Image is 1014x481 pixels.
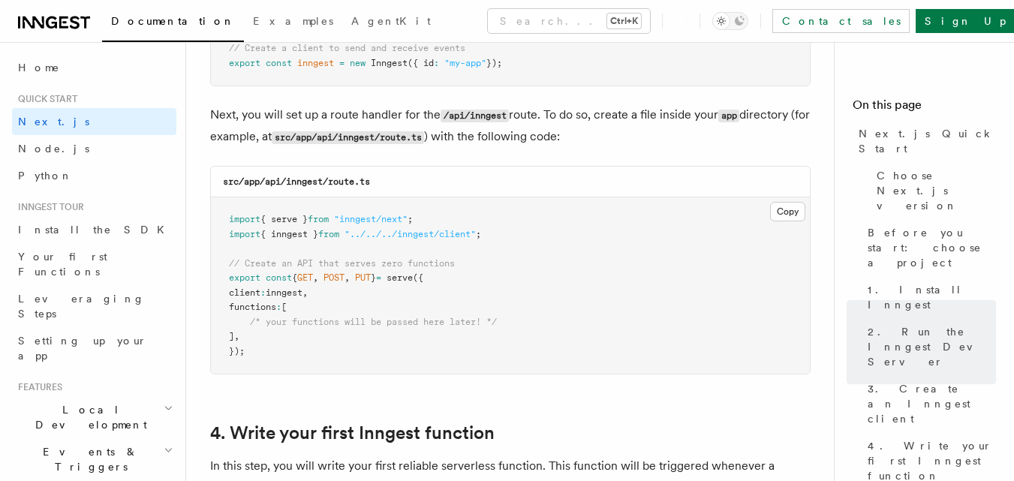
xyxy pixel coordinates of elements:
[12,216,176,243] a: Install the SDK
[266,58,292,68] span: const
[345,272,350,283] span: ,
[486,58,502,68] span: });
[862,318,996,375] a: 2. Run the Inngest Dev Server
[441,110,509,122] code: /api/inngest
[12,54,176,81] a: Home
[339,58,345,68] span: =
[260,287,266,298] span: :
[12,396,176,438] button: Local Development
[434,58,439,68] span: :
[334,214,408,224] span: "inngest/next"
[607,14,641,29] kbd: Ctrl+K
[111,15,235,27] span: Documentation
[350,58,366,68] span: new
[770,202,805,221] button: Copy
[276,302,281,312] span: :
[371,272,376,283] span: }
[18,293,145,320] span: Leveraging Steps
[712,12,748,30] button: Toggle dark mode
[355,272,371,283] span: PUT
[12,327,176,369] a: Setting up your app
[868,381,996,426] span: 3. Create an Inngest client
[297,272,313,283] span: GET
[18,170,73,182] span: Python
[376,272,381,283] span: =
[476,229,481,239] span: ;
[266,287,302,298] span: inngest
[351,15,431,27] span: AgentKit
[12,381,62,393] span: Features
[229,58,260,68] span: export
[18,143,89,155] span: Node.js
[229,272,260,283] span: export
[210,422,495,443] a: 4. Write your first Inngest function
[250,317,497,327] span: /* your functions will be passed here later! */
[718,110,739,122] code: app
[18,224,173,236] span: Install the SDK
[444,58,486,68] span: "my-app"
[371,58,408,68] span: Inngest
[229,214,260,224] span: import
[281,302,287,312] span: [
[387,272,413,283] span: serve
[229,302,276,312] span: functions
[408,58,434,68] span: ({ id
[862,276,996,318] a: 1. Install Inngest
[12,201,84,213] span: Inngest tour
[18,335,147,362] span: Setting up your app
[408,214,413,224] span: ;
[862,219,996,276] a: Before you start: choose a project
[229,43,465,53] span: // Create a client to send and receive events
[253,15,333,27] span: Examples
[12,162,176,189] a: Python
[323,272,345,283] span: POST
[102,5,244,42] a: Documentation
[229,346,245,356] span: });
[12,93,77,105] span: Quick start
[868,324,996,369] span: 2. Run the Inngest Dev Server
[18,116,89,128] span: Next.js
[308,214,329,224] span: from
[12,285,176,327] a: Leveraging Steps
[342,5,440,41] a: AgentKit
[272,131,424,144] code: src/app/api/inngest/route.ts
[229,229,260,239] span: import
[229,258,455,269] span: // Create an API that serves zero functions
[210,104,811,148] p: Next, you will set up a route handler for the route. To do so, create a file inside your director...
[345,229,476,239] span: "../../../inngest/client"
[868,282,996,312] span: 1. Install Inngest
[853,120,996,162] a: Next.js Quick Start
[292,272,297,283] span: {
[871,162,996,219] a: Choose Next.js version
[18,60,60,75] span: Home
[868,225,996,270] span: Before you start: choose a project
[229,287,260,298] span: client
[244,5,342,41] a: Examples
[260,229,318,239] span: { inngest }
[12,444,164,474] span: Events & Triggers
[302,287,308,298] span: ,
[859,126,996,156] span: Next.js Quick Start
[318,229,339,239] span: from
[862,375,996,432] a: 3. Create an Inngest client
[488,9,650,33] button: Search...Ctrl+K
[772,9,910,33] a: Contact sales
[877,168,996,213] span: Choose Next.js version
[260,214,308,224] span: { serve }
[12,135,176,162] a: Node.js
[229,331,234,341] span: ]
[234,331,239,341] span: ,
[313,272,318,283] span: ,
[223,176,370,187] code: src/app/api/inngest/route.ts
[266,272,292,283] span: const
[18,251,107,278] span: Your first Functions
[12,438,176,480] button: Events & Triggers
[12,402,164,432] span: Local Development
[297,58,334,68] span: inngest
[12,108,176,135] a: Next.js
[413,272,423,283] span: ({
[853,96,996,120] h4: On this page
[12,243,176,285] a: Your first Functions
